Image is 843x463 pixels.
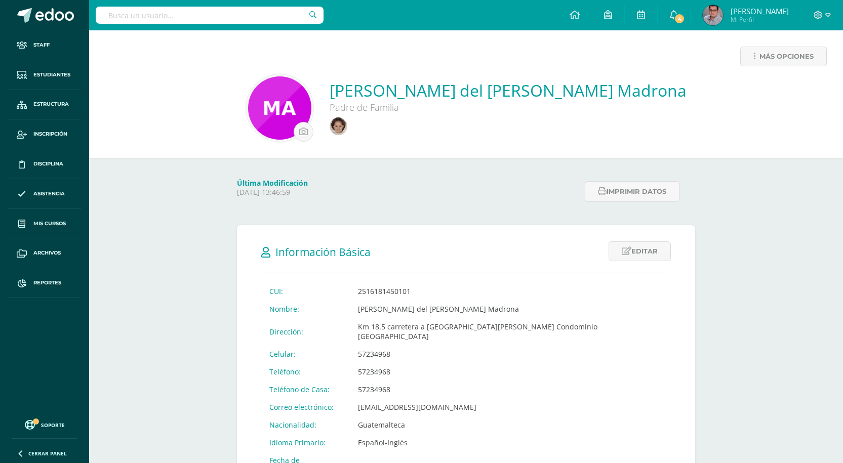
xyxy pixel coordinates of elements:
a: Más opciones [740,47,827,66]
a: Disciplina [8,149,81,179]
span: Cerrar panel [28,450,67,457]
span: Inscripción [33,130,67,138]
td: [PERSON_NAME] del [PERSON_NAME] Madrona [350,300,671,318]
a: Mis cursos [8,209,81,239]
input: Busca un usuario... [96,7,324,24]
span: Mis cursos [33,220,66,228]
td: Km 18.5 carretera a [GEOGRAPHIC_DATA][PERSON_NAME] Condominio [GEOGRAPHIC_DATA] [350,318,671,345]
span: Estudiantes [33,71,70,79]
span: [PERSON_NAME] [731,6,789,16]
td: Teléfono de Casa: [261,381,350,398]
a: Soporte [12,417,77,431]
td: Guatemalteca [350,416,671,434]
img: 49bf2ad755169fddcb80e080fcae1ab8.png [703,5,723,25]
a: Estructura [8,90,81,120]
td: Nombre: [261,300,350,318]
td: Correo electrónico: [261,398,350,416]
td: 57234968 [350,363,671,381]
td: Español-Inglés [350,434,671,451]
td: Teléfono: [261,363,350,381]
a: Inscripción [8,119,81,149]
span: Mi Perfil [731,15,789,24]
td: CUI: [261,282,350,300]
p: [DATE] 13:46:59 [237,188,579,197]
span: Más opciones [759,47,814,66]
a: Staff [8,30,81,60]
td: 2516181450101 [350,282,671,300]
td: 57234968 [350,345,671,363]
img: 6ebd09ce33af81746592fa1d91254841.png [330,117,347,135]
span: Disciplina [33,160,63,168]
span: Staff [33,41,50,49]
span: Estructura [33,100,69,108]
span: 4 [674,13,685,24]
a: Asistencia [8,179,81,209]
a: [PERSON_NAME] del [PERSON_NAME] Madrona [330,79,687,101]
a: Editar [609,241,671,261]
td: Celular: [261,345,350,363]
td: Nacionalidad: [261,416,350,434]
a: Reportes [8,268,81,298]
img: d1db74c1c3138cf604c884a0c70dab5c.png [248,76,311,140]
span: Archivos [33,249,61,257]
span: Asistencia [33,190,65,198]
td: [EMAIL_ADDRESS][DOMAIN_NAME] [350,398,671,416]
h4: Última Modificación [237,178,579,188]
td: Idioma Primario: [261,434,350,451]
span: Soporte [41,422,65,429]
td: Dirección: [261,318,350,345]
a: Archivos [8,238,81,268]
button: Imprimir datos [585,181,679,202]
span: Información Básica [275,245,371,259]
div: Padre de Familia [330,101,633,113]
a: Estudiantes [8,60,81,90]
span: Reportes [33,279,61,287]
td: 57234968 [350,381,671,398]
